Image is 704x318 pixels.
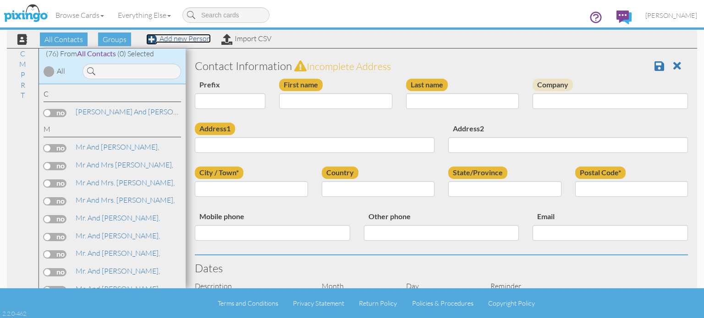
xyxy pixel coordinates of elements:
a: R [16,80,30,91]
a: [PERSON_NAME] [638,4,704,27]
img: comments.svg [616,11,632,24]
span: [PERSON_NAME] [645,11,697,19]
input: Search cards [182,7,269,23]
a: Terms and Conditions [218,299,278,307]
img: pixingo logo [1,2,50,25]
label: Last name [406,79,448,91]
label: City / Town* [195,167,243,179]
span: (0) Selected [117,49,154,58]
span: Mr and Mrs. [PERSON_NAME], [76,178,175,187]
a: Browse Cards [49,4,111,27]
a: P [16,69,30,80]
label: Postal Code* [575,167,626,179]
a: Privacy Statement [293,299,344,307]
span: All Contacts [77,49,116,58]
div: C [44,89,181,102]
label: First name [279,79,323,91]
a: M [15,59,31,70]
label: Address1 [195,123,235,135]
span: Mr. and [PERSON_NAME], [76,213,160,222]
div: Reminder [484,281,568,291]
label: Address2 [448,123,489,135]
a: T [16,90,29,101]
a: Everything Else [111,4,178,27]
a: Return Policy [359,299,397,307]
span: Incomplete address [307,60,391,72]
label: State/Province [448,167,507,179]
div: Month [315,281,399,291]
label: Prefix [195,79,225,91]
span: [PERSON_NAME] and [PERSON_NAME], [76,107,206,116]
span: Mr and [PERSON_NAME], [76,142,159,151]
span: Mr. and [PERSON_NAME], [76,266,160,275]
label: Country [322,167,358,179]
label: Other phone [364,210,415,223]
h3: Dates [195,262,688,274]
span: Groups [98,32,131,46]
span: Mr. and [PERSON_NAME], [76,284,160,293]
div: All [57,66,65,76]
a: Add new Person [146,34,211,43]
div: M [44,124,181,137]
span: All Contacts [40,32,88,46]
span: Mr and Mrs [PERSON_NAME], [76,160,173,169]
label: Company [533,79,573,91]
label: Mobile phone [195,210,249,223]
h3: Contact Information [195,60,688,72]
div: Description [188,281,315,291]
label: Email [533,210,559,223]
a: C [16,48,30,59]
span: Mr. and [PERSON_NAME], [76,248,160,258]
div: (76) From [39,49,186,59]
div: Day [399,281,484,291]
span: Mr. and [PERSON_NAME], [76,231,160,240]
span: Mr and Mrs. [PERSON_NAME], [76,195,175,205]
a: Policies & Procedures [412,299,473,307]
div: 2.2.0-462 [2,309,26,318]
a: Import CSV [221,34,271,43]
a: Copyright Policy [488,299,535,307]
